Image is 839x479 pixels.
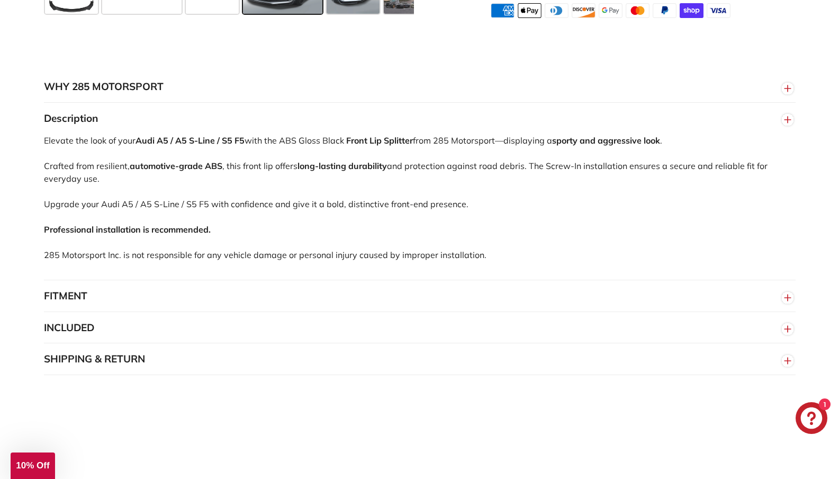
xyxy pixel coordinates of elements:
[346,135,413,146] strong: Front Lip Splitter
[707,3,730,18] img: visa
[491,3,515,18] img: american_express
[552,135,660,146] strong: sporty and aggressive look
[572,3,596,18] img: discover
[599,3,623,18] img: google_pay
[130,161,222,171] strong: automotive-grade ABS
[44,224,211,235] strong: Professional installation is recommended.
[518,3,542,18] img: apple_pay
[44,343,796,375] button: SHIPPING & RETURN
[16,460,49,471] span: 10% Off
[680,3,703,18] img: shopify_pay
[545,3,569,18] img: diners_club
[44,134,796,280] div: Elevate the look of your with the ABS Gloss Black from 285 Motorsport—displaying a . Crafted from...
[297,161,387,171] strong: long-lasting durability
[792,402,831,437] inbox-online-store-chat: Shopify online store chat
[44,312,796,344] button: INCLUDED
[626,3,649,18] img: master
[44,280,796,312] button: FITMENT
[136,135,245,146] strong: Audi A5 / A5 S-Line / S5 F5
[11,453,55,479] div: 10% Off
[44,103,796,135] button: Description
[44,71,796,103] button: WHY 285 MOTORSPORT
[653,3,676,18] img: paypal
